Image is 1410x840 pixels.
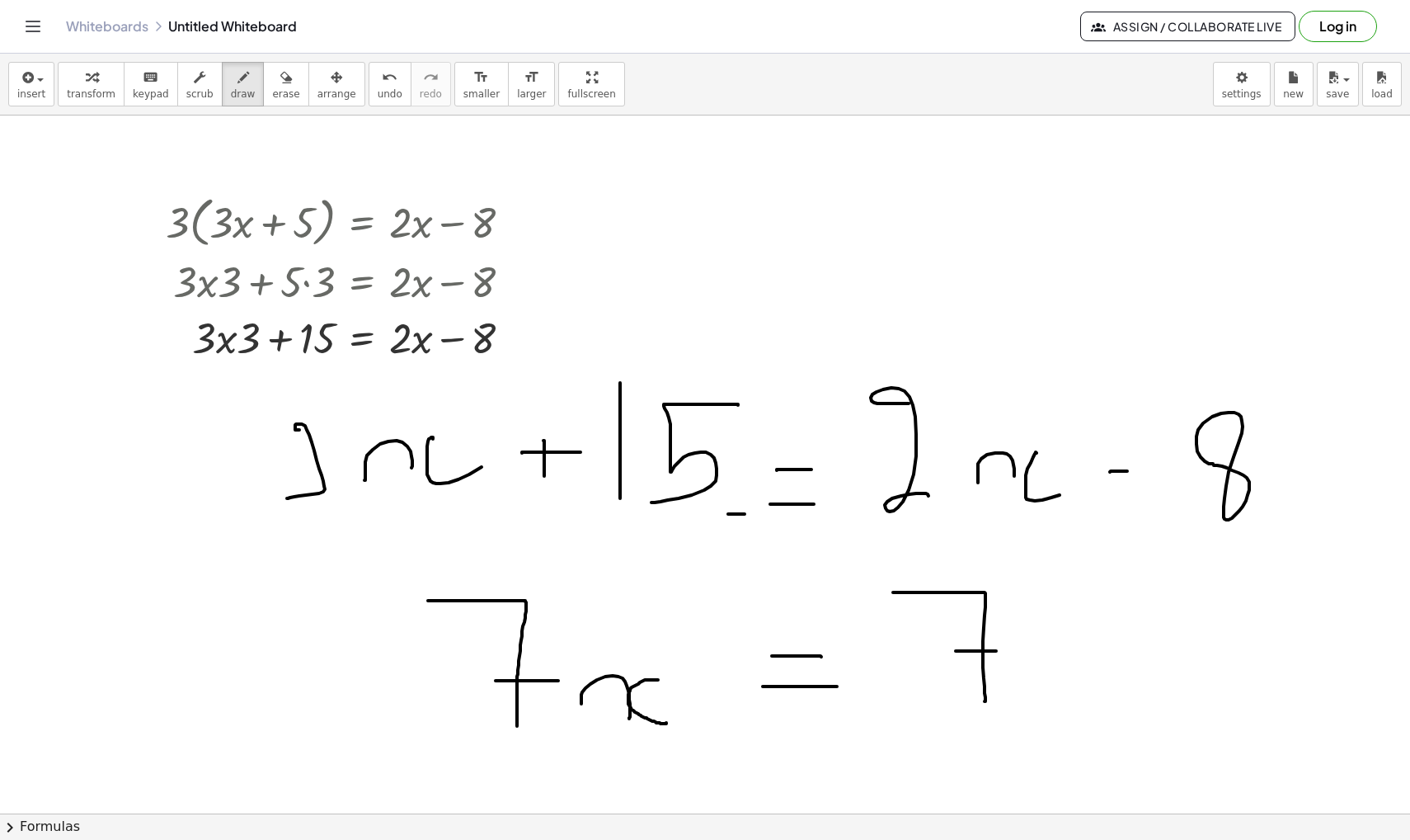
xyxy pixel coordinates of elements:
button: Log in [1299,11,1377,42]
button: scrub [177,62,223,106]
button: draw [222,62,265,106]
button: settings [1213,62,1271,106]
i: keyboard [143,68,158,87]
span: insert [17,88,45,100]
button: save [1317,62,1359,106]
button: load [1362,62,1402,106]
span: new [1283,88,1304,100]
i: undo [382,68,397,87]
button: fullscreen [558,62,624,106]
span: keypad [133,88,169,100]
span: draw [231,88,256,100]
button: arrange [308,62,365,106]
span: save [1326,88,1349,100]
span: Assign / Collaborate Live [1094,19,1281,34]
span: smaller [463,88,500,100]
button: erase [263,62,308,106]
button: insert [8,62,54,106]
span: arrange [317,88,356,100]
i: format_size [473,68,489,87]
a: Whiteboards [66,18,148,35]
button: keyboardkeypad [124,62,178,106]
span: larger [517,88,546,100]
button: new [1274,62,1314,106]
span: load [1371,88,1393,100]
i: format_size [524,68,539,87]
button: format_sizesmaller [454,62,509,106]
span: settings [1222,88,1262,100]
button: undoundo [369,62,411,106]
i: redo [423,68,439,87]
span: undo [378,88,402,100]
button: transform [58,62,125,106]
span: transform [67,88,115,100]
span: fullscreen [567,88,615,100]
button: Assign / Collaborate Live [1080,12,1295,41]
button: Toggle navigation [20,13,46,40]
span: redo [420,88,442,100]
button: redoredo [411,62,451,106]
span: scrub [186,88,214,100]
span: erase [272,88,299,100]
button: format_sizelarger [508,62,555,106]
